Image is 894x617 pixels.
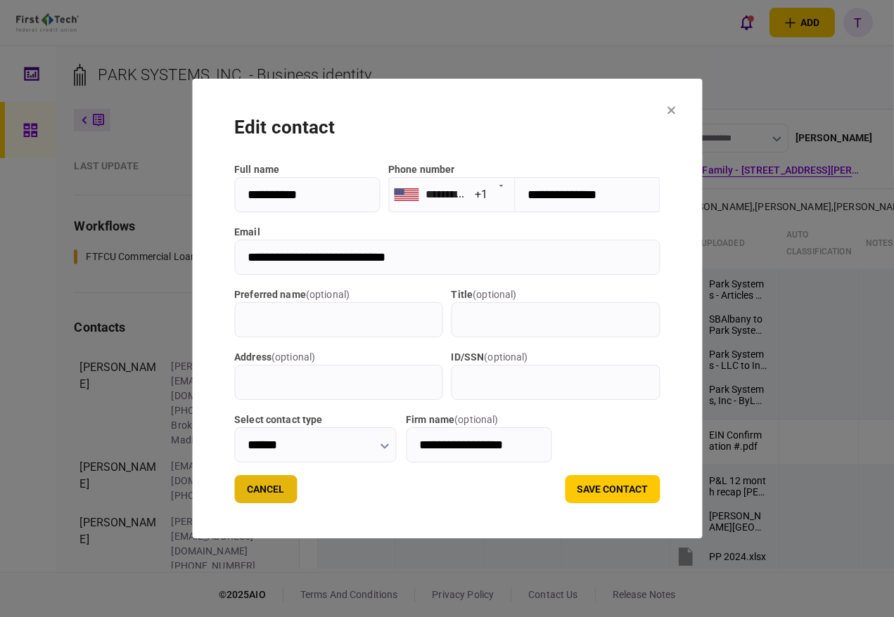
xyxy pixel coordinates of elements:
[234,350,443,365] label: address
[234,162,380,177] label: full name
[454,414,498,425] span: ( optional )
[491,175,511,195] button: Open
[234,427,396,462] input: Select contact type
[234,114,660,141] div: edit contact
[452,350,660,365] label: ID/SSN
[406,413,551,427] label: firm name
[452,287,660,302] label: title
[452,302,660,337] input: title
[234,413,396,427] label: Select contact type
[475,186,487,202] div: +1
[473,289,516,300] span: ( optional )
[484,351,528,363] span: ( optional )
[234,475,297,503] button: Cancel
[565,475,660,503] button: save contact
[394,188,419,201] img: us
[234,240,660,275] input: email
[234,177,380,212] input: full name
[272,351,315,363] span: ( optional )
[452,365,660,400] input: ID/SSN
[388,164,455,175] label: Phone number
[234,225,660,240] label: email
[234,287,443,302] label: Preferred name
[406,427,551,462] input: firm name
[306,289,350,300] span: ( optional )
[234,365,443,400] input: address
[234,302,443,337] input: Preferred name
